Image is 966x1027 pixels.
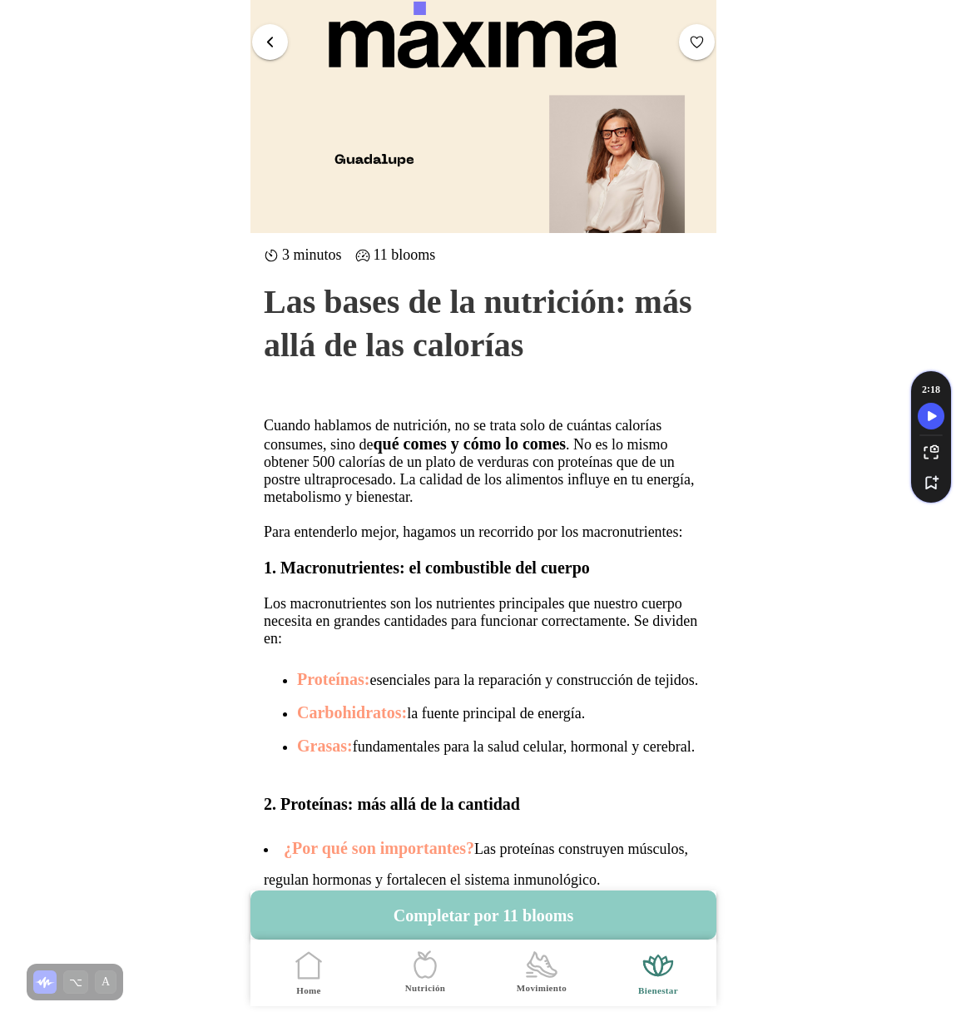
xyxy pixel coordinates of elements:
[297,703,407,722] b: Carbohidratos:
[296,985,321,997] ion-label: Home
[638,985,678,997] ion-label: Bienestar
[404,982,444,995] ion-label: Nutrición
[284,839,474,857] b: ¿Por qué son importantes?
[250,891,716,940] button: Completar por 11 blooms
[264,246,342,264] ion-label: 3 minutos
[264,523,703,541] div: Para entenderlo mejor, hagamos un recorrido por los macronutrientes:
[373,434,566,453] b: qué comes y cómo lo comes
[264,595,703,647] div: Los macronutrientes son los nutrientes principales que nuestro cuerpo necesita en grandes cantida...
[354,246,435,264] ion-label: 11 blooms
[264,280,703,367] h1: Las bases de la nutrición: más allá de las calorías
[516,982,566,995] ion-label: Movimiento
[264,795,520,813] b: 2. Proteínas: más allá de la cantidad
[264,831,703,895] li: Las proteínas construyen músculos, regulan hormonas y fortalecen el sistema inmunológico.
[264,558,590,577] b: 1. Macronutrientes: el combustible del cuerpo
[297,737,353,755] b: Grasas:
[297,662,703,696] li: esenciales para la reparación y construcción de tejidos.
[297,696,703,729] li: la fuente principal de energía.
[297,670,369,688] b: Proteínas:
[297,729,703,762] li: fundamentales para la salud celular, hormonal y cerebral.
[264,417,703,506] div: Cuando hablamos de nutrición, no se trata solo de cuántas calorías consumes, sino de . No es lo m...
